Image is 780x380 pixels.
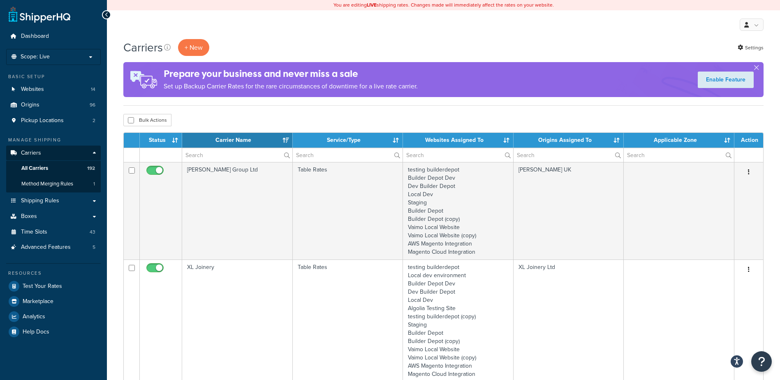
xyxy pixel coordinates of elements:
[93,117,95,124] span: 2
[403,162,514,260] td: testing builderdepot Builder Depot Dev Dev Builder Depot Local Dev Staging Builder Depot Builder ...
[6,225,101,240] li: Time Slots
[21,213,37,220] span: Boxes
[624,148,734,162] input: Search
[6,97,101,113] li: Origins
[6,113,101,128] a: Pickup Locations 2
[182,162,293,260] td: [PERSON_NAME] Group Ltd
[21,117,64,124] span: Pickup Locations
[6,309,101,324] a: Analytics
[624,133,734,148] th: Applicable Zone: activate to sort column ascending
[293,162,403,260] td: Table Rates
[178,39,209,56] button: + New
[6,97,101,113] a: Origins 96
[6,82,101,97] li: Websites
[90,102,95,109] span: 96
[6,113,101,128] li: Pickup Locations
[21,33,49,40] span: Dashboard
[164,67,418,81] h4: Prepare your business and never miss a sale
[164,81,418,92] p: Set up Backup Carrier Rates for the rare circumstances of downtime for a live rate carrier.
[514,148,624,162] input: Search
[403,148,513,162] input: Search
[21,102,39,109] span: Origins
[91,86,95,93] span: 14
[21,229,47,236] span: Time Slots
[21,197,59,204] span: Shipping Rules
[698,72,754,88] a: Enable Feature
[293,133,403,148] th: Service/Type: activate to sort column ascending
[21,86,44,93] span: Websites
[23,283,62,290] span: Test Your Rates
[87,165,95,172] span: 192
[514,133,624,148] th: Origins Assigned To: activate to sort column ascending
[21,181,73,188] span: Method Merging Rules
[123,39,163,56] h1: Carriers
[93,181,95,188] span: 1
[21,244,71,251] span: Advanced Features
[367,1,377,9] b: LIVE
[6,176,101,192] a: Method Merging Rules 1
[6,270,101,277] div: Resources
[6,240,101,255] li: Advanced Features
[9,6,70,23] a: ShipperHQ Home
[6,161,101,176] a: All Carriers 192
[6,279,101,294] a: Test Your Rates
[734,133,763,148] th: Action
[6,193,101,209] a: Shipping Rules
[123,114,171,126] button: Bulk Actions
[6,146,101,192] li: Carriers
[514,162,624,260] td: [PERSON_NAME] UK
[21,53,50,60] span: Scope: Live
[6,225,101,240] a: Time Slots 43
[21,150,41,157] span: Carriers
[6,161,101,176] li: All Carriers
[140,133,182,148] th: Status: activate to sort column ascending
[6,137,101,144] div: Manage Shipping
[738,42,764,53] a: Settings
[6,209,101,224] a: Boxes
[293,148,403,162] input: Search
[182,133,293,148] th: Carrier Name: activate to sort column ascending
[6,82,101,97] a: Websites 14
[23,313,45,320] span: Analytics
[6,176,101,192] li: Method Merging Rules
[6,73,101,80] div: Basic Setup
[403,133,514,148] th: Websites Assigned To: activate to sort column ascending
[6,29,101,44] a: Dashboard
[182,148,292,162] input: Search
[6,324,101,339] a: Help Docs
[123,62,164,97] img: ad-rules-rateshop-fe6ec290ccb7230408bd80ed9643f0289d75e0ffd9eb532fc0e269fcd187b520.png
[21,165,48,172] span: All Carriers
[6,294,101,309] a: Marketplace
[6,146,101,161] a: Carriers
[90,229,95,236] span: 43
[23,329,49,336] span: Help Docs
[93,244,95,251] span: 5
[6,240,101,255] a: Advanced Features 5
[751,351,772,372] button: Open Resource Center
[23,298,53,305] span: Marketplace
